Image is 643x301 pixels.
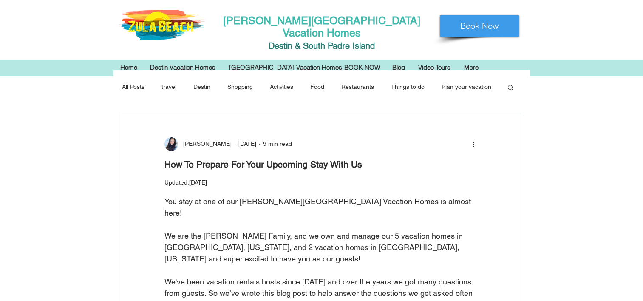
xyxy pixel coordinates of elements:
p: More [460,61,483,74]
span: Destin & South Padre I [269,41,355,51]
a: Activities [270,83,293,91]
a: Book Now [440,15,519,37]
span: slan [355,41,370,51]
span: We are the [PERSON_NAME] Family, and we own and manage our 5 vacation homes in [GEOGRAPHIC_DATA],... [164,231,465,263]
div: Search [507,84,515,91]
button: More actions [469,139,479,149]
span: You stay at one of our [PERSON_NAME][GEOGRAPHIC_DATA] Vacation Homes is almost here! [164,197,473,217]
p: [GEOGRAPHIC_DATA] Vacation Homes [225,61,346,74]
nav: Site [114,61,530,74]
p: Home [116,61,142,74]
img: Zula-Logo-New--e1454677187680.png [119,10,205,40]
p: Video Tours [414,61,455,74]
nav: Blog [121,70,498,104]
a: All Posts [122,83,144,91]
p: Updated: [164,178,479,187]
span: Book Now [460,20,499,32]
a: Restaurants [341,83,374,91]
span: d [370,41,375,51]
a: Home [114,61,144,74]
div: [GEOGRAPHIC_DATA] Vacation Homes [223,61,338,74]
a: travel [161,83,176,91]
span: Oct 9, 2020 [238,140,256,147]
a: Video Tours [412,61,458,74]
a: Food [310,83,324,91]
a: [PERSON_NAME][GEOGRAPHIC_DATA] Vacation Homes [223,14,420,39]
p: BOOK NOW [340,61,384,74]
a: Plan your vacation [442,83,491,91]
a: Destin [193,83,210,91]
a: Blog [386,61,412,74]
p: Destin Vacation Homes [146,61,220,74]
div: Destin Vacation Homes [144,61,223,74]
a: Shopping [227,83,253,91]
a: BOOK NOW [338,61,386,74]
p: Blog [388,61,409,74]
span: 9 min read [263,140,292,147]
h1: How To Prepare For Your Upcoming Stay With Us [164,158,479,170]
span: May 20, 2024 [189,179,207,186]
a: Things to do [391,83,425,91]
